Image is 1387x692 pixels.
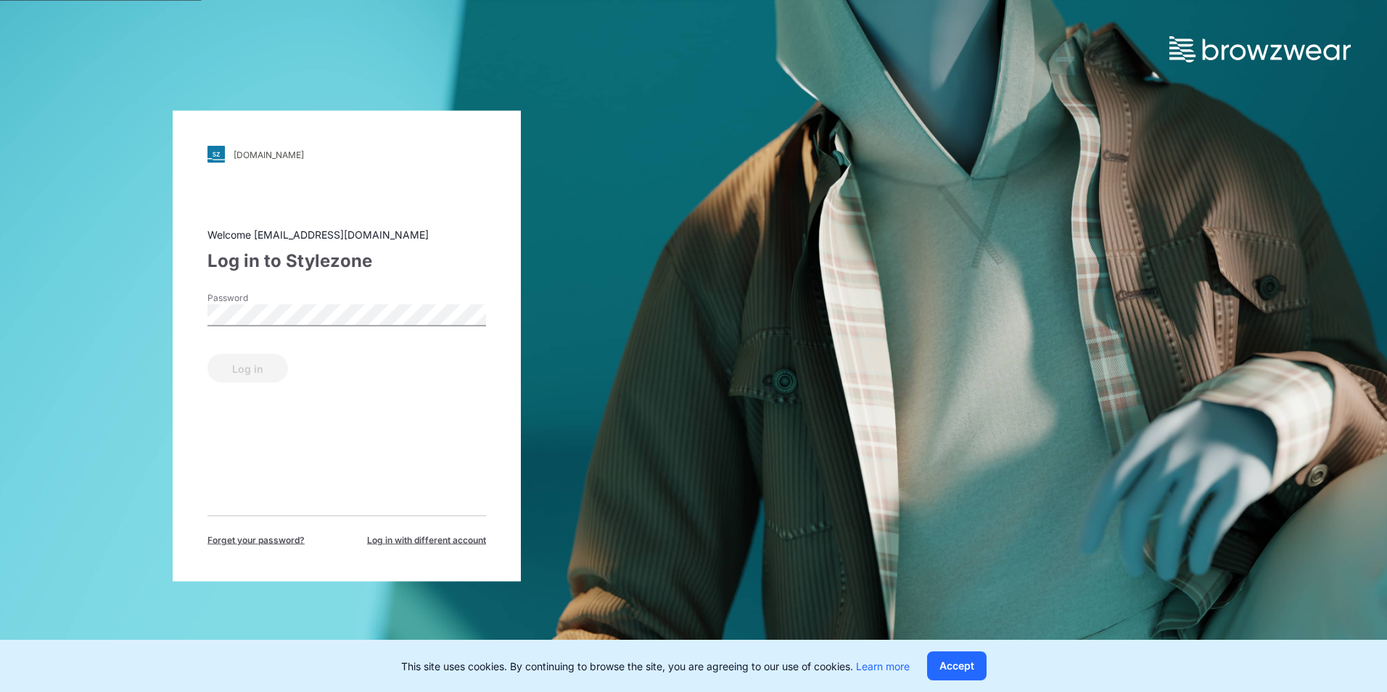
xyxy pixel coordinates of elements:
img: browzwear-logo.73288ffb.svg [1169,36,1351,62]
span: Log in with different account [367,534,486,547]
div: Log in to Stylezone [207,248,486,274]
p: This site uses cookies. By continuing to browse the site, you are agreeing to our use of cookies. [401,659,910,674]
div: [DOMAIN_NAME] [234,149,304,160]
label: Password [207,292,309,305]
div: Welcome [EMAIL_ADDRESS][DOMAIN_NAME] [207,227,486,242]
button: Accept [927,651,987,680]
a: Learn more [856,660,910,672]
a: [DOMAIN_NAME] [207,146,486,163]
img: svg+xml;base64,PHN2ZyB3aWR0aD0iMjgiIGhlaWdodD0iMjgiIHZpZXdCb3g9IjAgMCAyOCAyOCIgZmlsbD0ibm9uZSIgeG... [207,146,225,163]
span: Forget your password? [207,534,305,547]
